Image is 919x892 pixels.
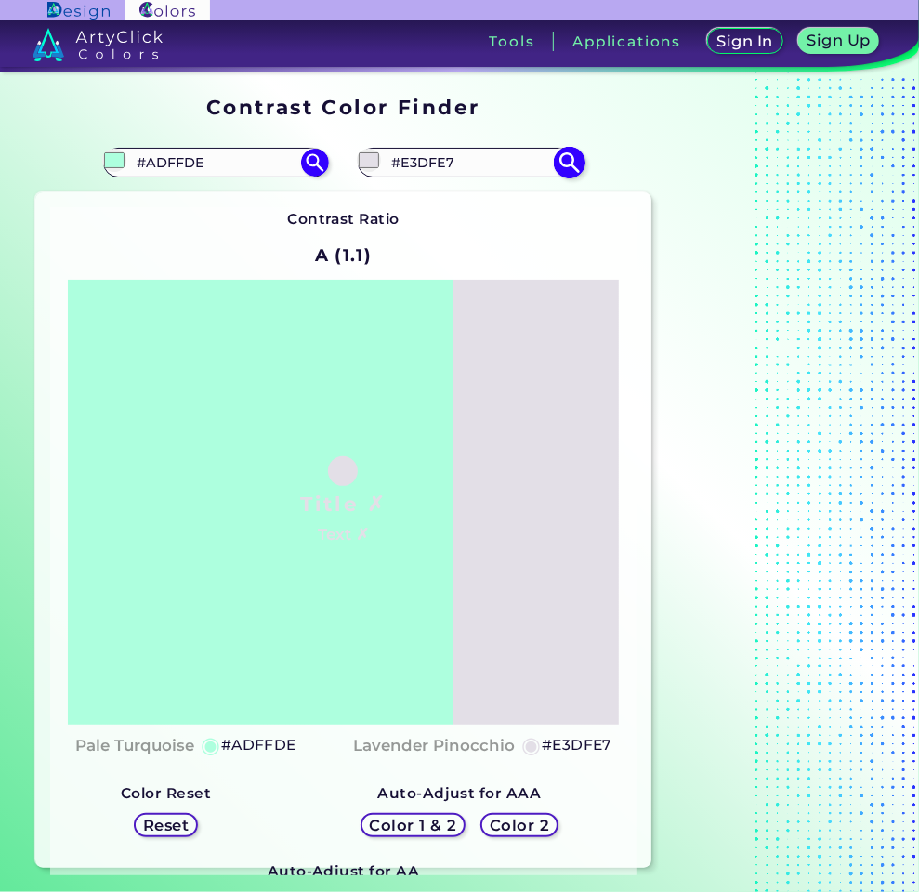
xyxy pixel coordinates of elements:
h5: ◉ [201,734,221,756]
h1: Title ✗ [300,490,386,518]
h5: Reset [145,818,187,832]
h5: Sign In [720,34,770,48]
img: icon search [301,149,329,177]
h4: Pale Turquoise [75,732,194,759]
h5: Sign Up [810,33,868,47]
h4: Lavender Pinocchio [353,732,515,759]
h3: Applications [572,34,681,48]
strong: Contrast Ratio [287,210,400,228]
a: Sign In [711,30,779,53]
strong: Auto-Adjust for AA [268,862,419,880]
input: type color 2.. [385,150,558,175]
strong: Auto-Adjust for AAA [377,784,541,802]
h4: Text ✗ [318,521,369,548]
strong: Color Reset [121,784,211,802]
h3: Tools [489,34,534,48]
h5: ◉ [521,734,542,756]
img: ArtyClick Design logo [47,2,110,20]
h5: #ADFFDE [221,733,296,757]
a: Sign Up [802,30,875,53]
h5: Color 1 & 2 [374,818,453,832]
h5: #E3DFE7 [542,733,611,757]
h5: Color 2 [492,818,546,832]
h2: A (1.1) [307,235,380,276]
img: logo_artyclick_colors_white.svg [33,28,164,61]
h1: Contrast Color Finder [206,93,480,121]
img: icon search [554,146,586,178]
input: type color 1.. [130,150,303,175]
